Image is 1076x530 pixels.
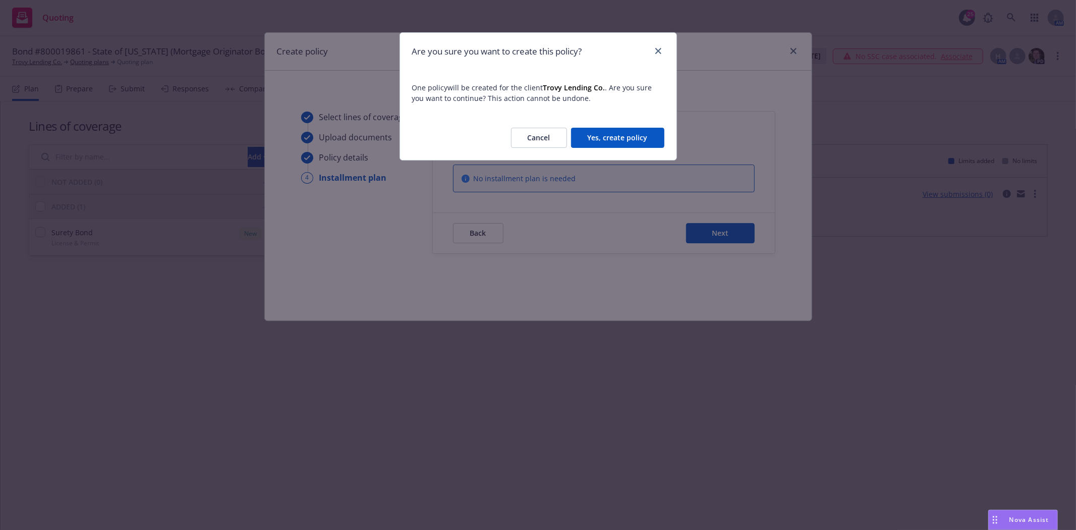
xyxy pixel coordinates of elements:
[412,82,664,103] span: One policy will be created for the client . Are you sure you want to continue? This action cannot...
[543,83,605,92] strong: Trovy Lending Co.
[511,128,567,148] button: Cancel
[412,45,582,58] h1: Are you sure you want to create this policy?
[571,128,664,148] button: Yes, create policy
[652,45,664,57] a: close
[988,510,1058,530] button: Nova Assist
[989,510,1001,529] div: Drag to move
[1009,515,1049,524] span: Nova Assist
